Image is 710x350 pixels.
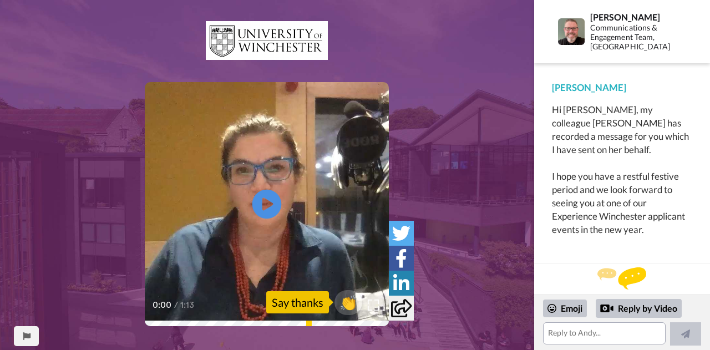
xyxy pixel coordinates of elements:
span: 👏 [334,293,362,311]
div: Hi [PERSON_NAME], my colleague [PERSON_NAME] has recorded a message for you which I have sent on ... [552,103,692,236]
button: 👏 [334,290,362,315]
img: Profile Image [558,18,585,45]
img: message.svg [597,267,646,290]
img: Full screen [368,300,379,311]
div: Send [PERSON_NAME] a reply. [549,283,695,293]
div: Reply by Video [600,302,613,315]
div: [PERSON_NAME] [590,12,692,22]
span: / [174,298,178,312]
span: 0:00 [153,298,172,312]
img: dfeafe12-d5e0-4a87-83a3-9325aec33fca [206,21,328,60]
div: Say thanks [266,291,329,313]
div: Reply by Video [596,299,682,318]
div: Communications & Engagement Team, [GEOGRAPHIC_DATA] [590,23,692,51]
span: 1:13 [180,298,200,312]
div: Emoji [543,300,587,317]
div: [PERSON_NAME] [552,81,692,94]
